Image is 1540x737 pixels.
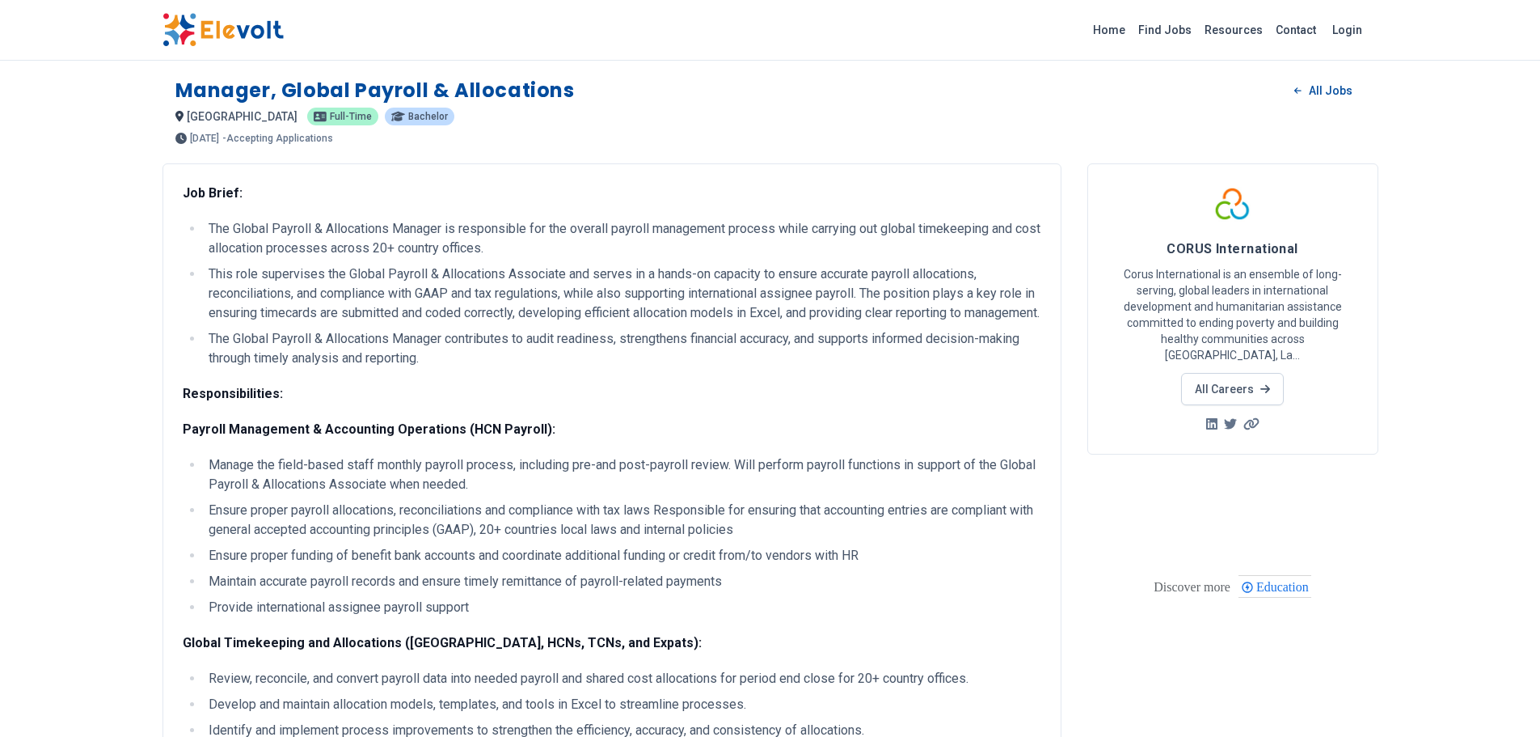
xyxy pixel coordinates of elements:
img: CORUS International [1213,184,1253,224]
div: These are topics related to the article that might interest you [1154,576,1230,599]
li: Maintain accurate payroll records and ensure timely remittance of payroll-related payments [204,572,1041,591]
span: Full-time [330,112,372,121]
strong: Responsibilities: [183,386,283,401]
strong: Payroll Management & Accounting Operations (HCN Payroll): [183,421,555,437]
span: CORUS International [1167,241,1298,256]
img: Elevolt [162,13,284,47]
li: Develop and maintain allocation models, templates, and tools in Excel to streamline processes. [204,695,1041,714]
a: Login [1323,14,1372,46]
p: Corus International is an ensemble of long-serving, global leaders in international development a... [1108,266,1358,363]
li: Review, reconcile, and convert payroll data into needed payroll and shared cost allocations for p... [204,669,1041,688]
li: Manage the field-based staff monthly payroll process, including pre-and post-payroll review. Will... [204,455,1041,494]
a: All Careers [1181,373,1284,405]
a: Resources [1198,17,1269,43]
span: [GEOGRAPHIC_DATA] [187,110,297,123]
iframe: Chat Widget [1459,659,1540,737]
li: The Global Payroll & Allocations Manager contributes to audit readiness, strengthens financial ac... [204,329,1041,368]
li: Provide international assignee payroll support [204,598,1041,617]
li: This role supervises the Global Payroll & Allocations Associate and serves in a hands-on capacity... [204,265,1041,323]
li: Ensure proper funding of benefit bank accounts and coordinate additional funding or credit from/t... [204,546,1041,565]
span: [DATE] [190,133,219,143]
a: Contact [1269,17,1323,43]
a: Home [1086,17,1132,43]
span: Education [1256,580,1314,594]
li: Ensure proper payroll allocations, reconciliations and compliance with tax laws Responsible for e... [204,501,1041,540]
p: - Accepting Applications [222,133,333,143]
a: All Jobs [1281,78,1365,103]
a: Find Jobs [1132,17,1198,43]
li: The Global Payroll & Allocations Manager is responsible for the overall payroll management proces... [204,219,1041,258]
span: Bachelor [408,112,448,121]
h1: Manager, Global Payroll & Allocations [175,78,575,104]
strong: Global Timekeeping and Allocations ([GEOGRAPHIC_DATA], HCNs, TCNs, and Expats): [183,635,702,650]
div: Education [1238,575,1311,598]
strong: Job Brief: [183,185,243,201]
